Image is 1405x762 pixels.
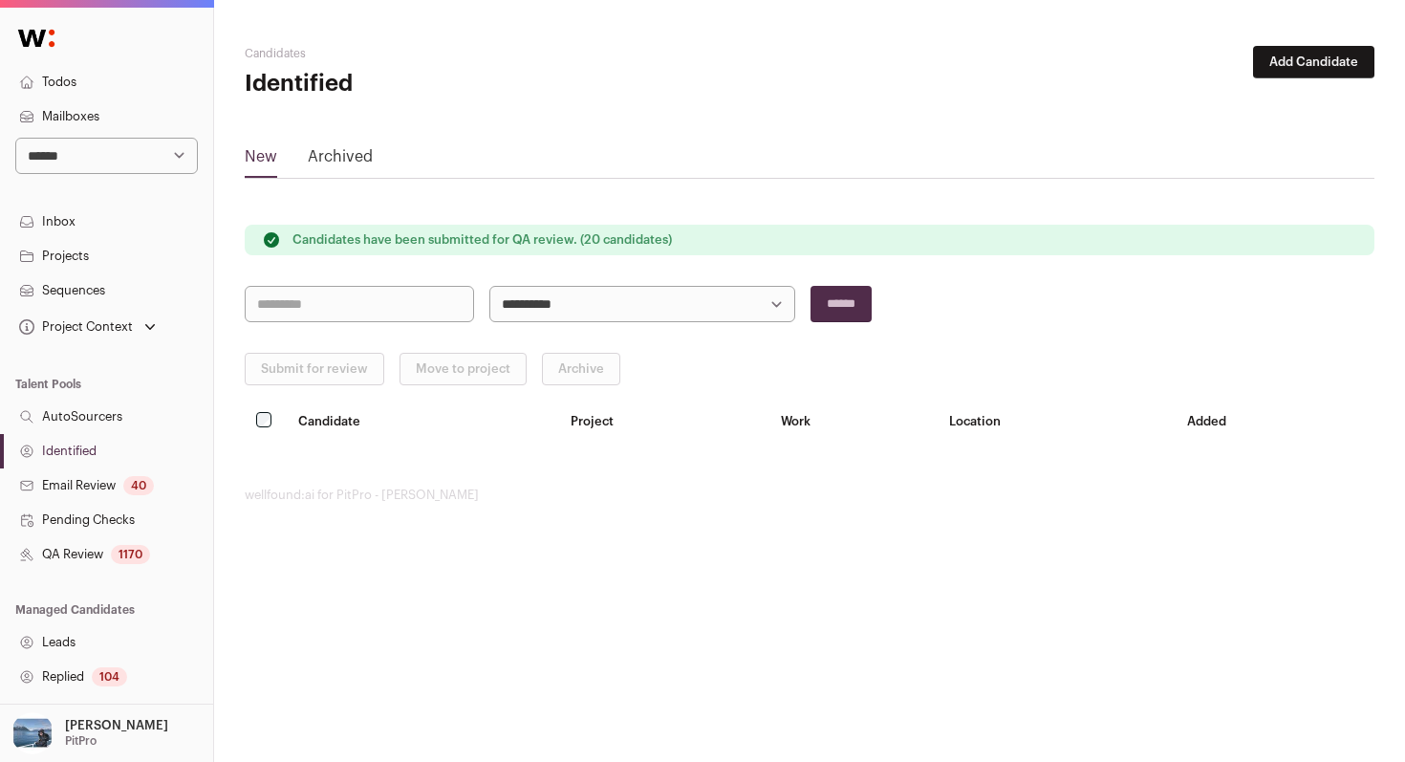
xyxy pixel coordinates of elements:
[1253,46,1374,78] button: Add Candidate
[92,667,127,686] div: 104
[65,733,97,749] p: PitPro
[245,46,621,61] h2: Candidates
[1176,401,1374,442] th: Added
[245,488,1374,503] footer: wellfound:ai for PitPro - [PERSON_NAME]
[245,69,621,99] h1: Identified
[559,401,770,442] th: Project
[292,232,672,248] p: Candidates have been submitted for QA review. (20 candidates)
[8,19,65,57] img: Wellfound
[111,545,150,564] div: 1170
[8,712,172,754] button: Open dropdown
[287,401,559,442] th: Candidate
[15,314,160,340] button: Open dropdown
[769,401,938,442] th: Work
[15,319,133,335] div: Project Context
[308,145,373,176] a: Archived
[245,145,277,176] a: New
[123,476,154,495] div: 40
[938,401,1176,442] th: Location
[65,718,168,733] p: [PERSON_NAME]
[11,712,54,754] img: 17109629-medium_jpg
